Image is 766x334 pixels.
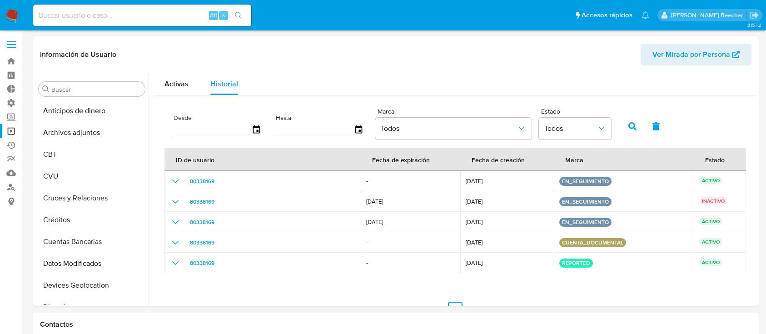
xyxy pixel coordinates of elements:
[652,44,730,65] span: Ver Mirada por Persona
[35,144,149,165] button: CBT
[210,11,217,20] span: Alt
[35,253,149,274] button: Datos Modificados
[35,187,149,209] button: Cruces y Relaciones
[35,274,149,296] button: Devices Geolocation
[582,10,632,20] span: Accesos rápidos
[750,10,759,20] a: Salir
[35,165,149,187] button: CVU
[40,50,116,59] h1: Información de Usuario
[42,85,50,93] button: Buscar
[35,231,149,253] button: Cuentas Bancarias
[35,122,149,144] button: Archivos adjuntos
[35,209,149,231] button: Créditos
[641,44,751,65] button: Ver Mirada por Persona
[671,11,746,20] p: camila.tresguerres@mercadolibre.com
[642,11,649,19] a: Notificaciones
[35,100,149,122] button: Anticipos de dinero
[33,10,251,21] input: Buscar usuario o caso...
[35,296,149,318] button: Direcciones
[229,9,248,22] button: search-icon
[40,320,751,329] h1: Contactos
[222,11,225,20] span: s
[51,85,141,94] input: Buscar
